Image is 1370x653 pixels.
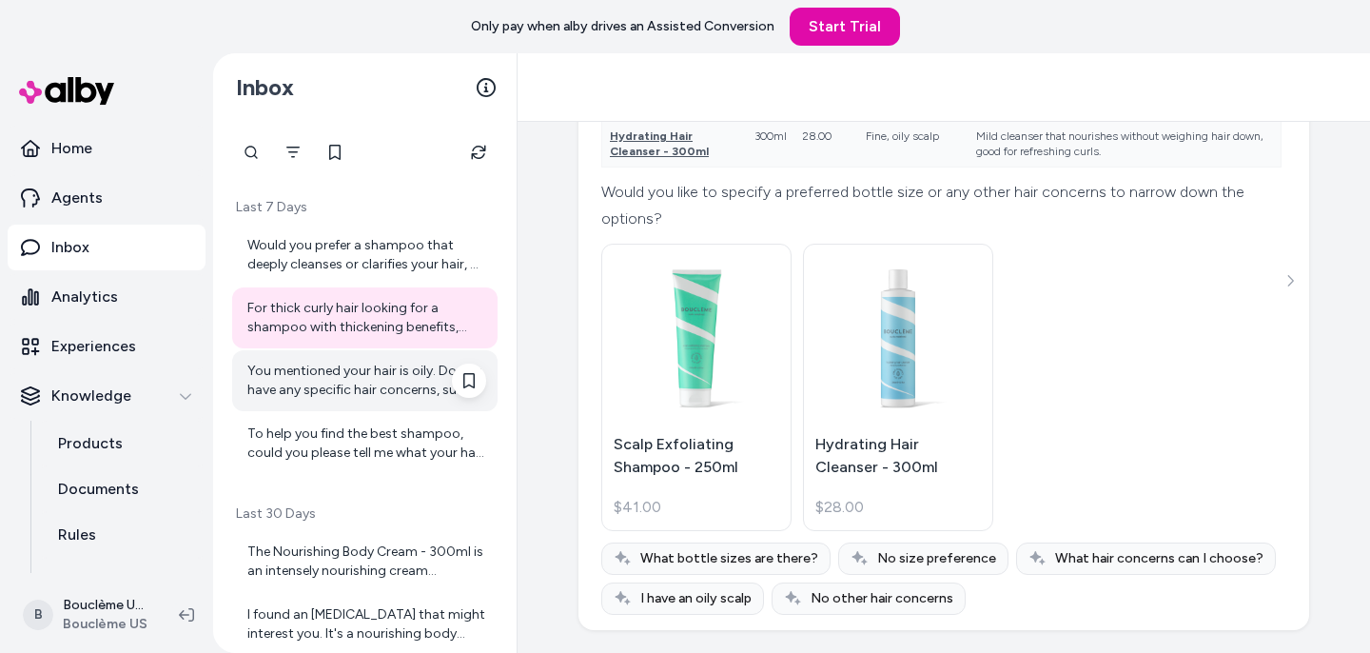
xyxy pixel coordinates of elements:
[58,524,96,546] p: Rules
[39,558,205,604] a: Verified Q&As
[247,425,486,463] div: To help you find the best shampoo, could you please tell me what your hair type is? For example, ...
[614,496,661,519] span: $41.00
[815,496,864,519] span: $28.00
[471,17,774,36] p: Only pay when alby drives an Assisted Conversion
[51,385,131,407] p: Knowledge
[39,466,205,512] a: Documents
[247,605,486,643] div: I found an [MEDICAL_DATA] that might interest you. It's a nourishing body cream, 300ml in size, e...
[460,133,498,171] button: Refresh
[51,286,118,308] p: Analytics
[11,584,164,645] button: BBouclème US ShopifyBouclème US
[247,543,486,581] div: The Nourishing Body Cream - 300ml is an intensely nourishing cream designed to protect and repair...
[247,362,486,400] div: You mentioned your hair is oily. Do you have any specific hair concerns, such as an oily scalp, o...
[58,432,123,455] p: Products
[236,73,294,102] h2: Inbox
[23,600,53,630] span: B
[19,77,114,105] img: alby Logo
[790,8,900,46] a: Start Trial
[969,121,1281,168] td: Mild cleanser that nourishes without weighing hair down, good for refreshing curls.
[51,236,89,259] p: Inbox
[8,225,205,270] a: Inbox
[63,615,148,634] span: Bouclème US
[232,505,498,524] p: Last 30 Days
[8,324,205,369] a: Experiences
[58,478,139,501] p: Documents
[247,299,486,337] div: For thick curly hair looking for a shampoo with thickening benefits, here are some options from o...
[640,589,752,608] span: I have an oily scalp
[8,373,205,419] button: Knowledge
[8,274,205,320] a: Analytics
[858,121,969,168] td: Fine, oily scalp
[747,121,794,168] td: 300ml
[51,137,92,160] p: Home
[247,236,486,274] div: Would you prefer a shampoo that deeply cleanses or clarifies your hair, or do you have no prefere...
[811,589,953,608] span: No other hair concerns
[803,244,993,531] a: Hydrating Hair Cleanser - 300mlHydrating Hair Cleanser - 300ml$28.00
[39,512,205,558] a: Rules
[51,335,136,358] p: Experiences
[8,126,205,171] a: Home
[232,350,498,411] a: You mentioned your hair is oily. Do you have any specific hair concerns, such as an oily scalp, o...
[232,198,498,217] p: Last 7 Days
[232,531,498,592] a: The Nourishing Body Cream - 300ml is an intensely nourishing cream designed to protect and repair...
[815,256,981,422] img: Hydrating Hair Cleanser - 300ml
[51,187,103,209] p: Agents
[232,413,498,474] a: To help you find the best shampoo, could you please tell me what your hair type is? For example, ...
[58,569,158,592] p: Verified Q&As
[794,121,857,168] td: 28.00
[63,596,148,615] p: Bouclème US Shopify
[232,225,498,286] a: Would you prefer a shampoo that deeply cleanses or clarifies your hair, or do you have no prefere...
[815,433,981,479] p: Hydrating Hair Cleanser - 300ml
[614,433,779,479] p: Scalp Exfoliating Shampoo - 250ml
[877,549,996,568] span: No size preference
[601,244,792,531] a: Scalp Exfoliating Shampoo - 250mlScalp Exfoliating Shampoo - 250ml$41.00
[8,175,205,221] a: Agents
[232,287,498,348] a: For thick curly hair looking for a shampoo with thickening benefits, here are some options from o...
[614,256,779,422] img: Scalp Exfoliating Shampoo - 250ml
[1279,269,1301,292] button: See more
[274,133,312,171] button: Filter
[1055,549,1263,568] span: What hair concerns can I choose?
[610,129,709,158] span: Hydrating Hair Cleanser - 300ml
[601,179,1282,232] div: Would you like to specify a preferred bottle size or any other hair concerns to narrow down the o...
[640,549,818,568] span: What bottle sizes are there?
[39,421,205,466] a: Products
